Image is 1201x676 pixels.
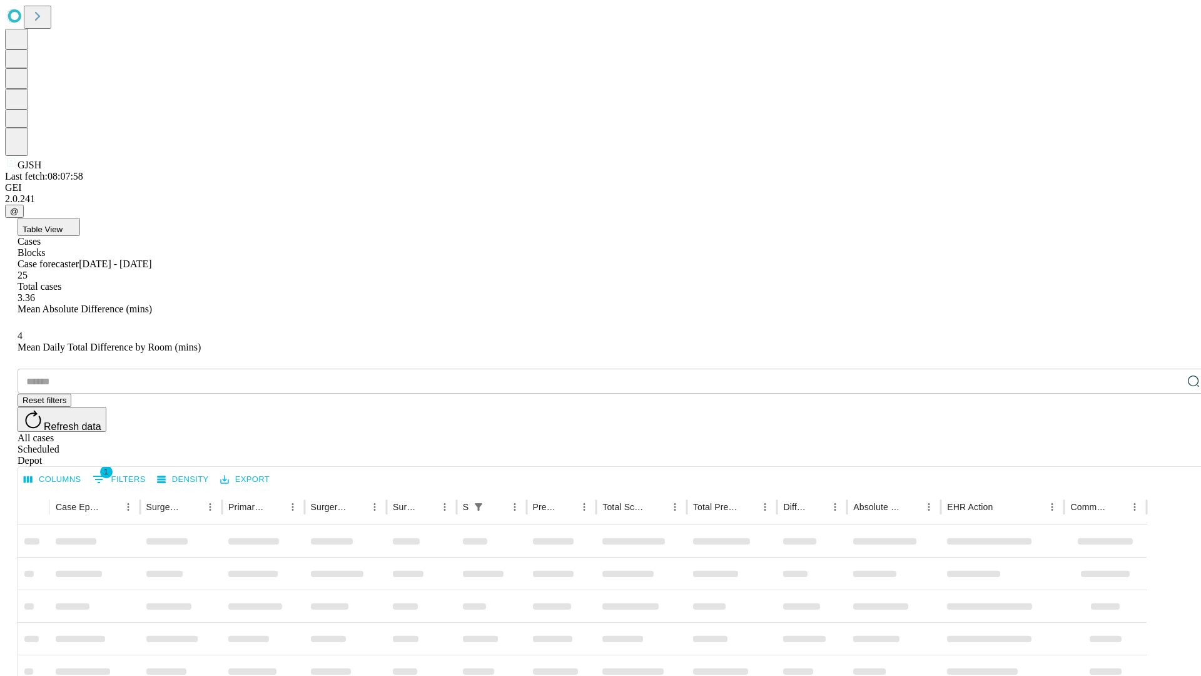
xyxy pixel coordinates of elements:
div: Total Predicted Duration [693,502,738,512]
button: Sort [809,498,826,516]
button: Menu [201,498,219,516]
button: Refresh data [18,407,106,432]
button: Sort [903,498,920,516]
div: Total Scheduled Duration [602,502,647,512]
button: Menu [826,498,844,516]
div: Surgery Name [311,502,347,512]
span: 3.36 [18,292,35,303]
div: Case Epic Id [56,502,101,512]
button: Menu [436,498,454,516]
div: Surgery Date [393,502,417,512]
span: @ [10,207,19,216]
button: Sort [418,498,436,516]
div: Comments [1070,502,1107,512]
button: Show filters [470,498,487,516]
span: Reset filters [23,396,66,405]
button: Sort [1108,498,1126,516]
button: Menu [920,498,938,516]
button: Sort [649,498,666,516]
div: Primary Service [228,502,265,512]
span: [DATE] - [DATE] [79,259,151,269]
span: 1 [100,466,113,478]
span: 25 [18,270,28,280]
button: Show filters [89,469,149,489]
span: Last fetch: 08:07:58 [5,171,83,182]
button: Sort [739,498,756,516]
button: Menu [575,498,593,516]
span: 4 [18,330,23,341]
button: Sort [184,498,201,516]
button: Sort [102,498,119,516]
button: Menu [284,498,302,516]
button: Export [217,470,273,489]
button: Menu [1043,498,1061,516]
div: EHR Action [947,502,993,512]
div: Absolute Difference [853,502,901,512]
button: Sort [489,498,506,516]
button: Sort [558,498,575,516]
button: @ [5,205,24,218]
button: Menu [1126,498,1143,516]
div: 2.0.241 [5,193,1196,205]
span: Table View [23,225,63,234]
span: Mean Daily Total Difference by Room (mins) [18,342,201,352]
div: Surgeon Name [146,502,183,512]
button: Table View [18,218,80,236]
button: Menu [119,498,137,516]
button: Menu [366,498,383,516]
button: Reset filters [18,394,71,407]
span: Refresh data [44,421,101,432]
button: Density [154,470,212,489]
span: Case forecaster [18,259,79,269]
div: GEI [5,182,1196,193]
div: Scheduled In Room Duration [463,502,469,512]
div: 1 active filter [470,498,487,516]
div: Predicted In Room Duration [533,502,557,512]
span: Total cases [18,281,61,292]
button: Select columns [21,470,84,489]
button: Sort [348,498,366,516]
button: Menu [666,498,684,516]
span: GJSH [18,160,41,170]
button: Sort [266,498,284,516]
span: Mean Absolute Difference (mins) [18,304,152,314]
button: Menu [756,498,774,516]
button: Sort [994,498,1011,516]
div: Difference [783,502,808,512]
button: Menu [506,498,524,516]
